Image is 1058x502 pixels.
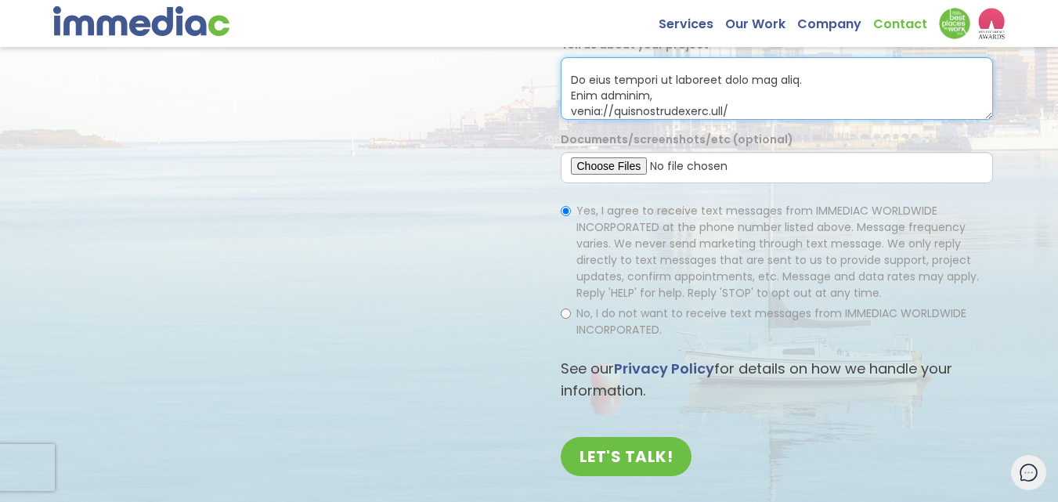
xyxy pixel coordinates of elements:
input: No, I do not want to receive text messages from IMMEDIAC WORLDWIDE INCORPORATED. [561,309,571,319]
img: logo2_wea_nobg.webp [978,8,1006,39]
p: See our for details on how we handle your information. [561,358,994,402]
a: Privacy Policy [614,359,714,378]
img: Down [939,8,970,39]
input: Yes, I agree to receive text messages from IMMEDIAC WORLDWIDE INCORPORATED at the phone number li... [561,206,571,216]
a: Company [797,8,873,32]
a: Our Work [725,8,797,32]
label: Documents/screenshots/etc (optional) [561,132,793,148]
img: immediac [53,6,229,36]
span: No, I do not want to receive text messages from IMMEDIAC WORLDWIDE INCORPORATED. [576,305,966,338]
a: Contact [873,8,939,32]
a: Services [659,8,725,32]
input: LET'S TALK! [561,437,692,476]
span: Yes, I agree to receive text messages from IMMEDIAC WORLDWIDE INCORPORATED at the phone number li... [576,203,979,301]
